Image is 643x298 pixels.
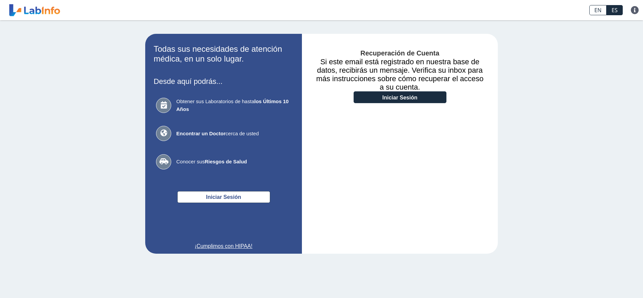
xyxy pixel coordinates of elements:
button: Iniciar Sesión [177,191,270,203]
span: Conocer sus [176,158,291,166]
a: ES [607,5,623,15]
a: ¡Cumplimos con HIPAA! [154,242,293,250]
span: cerca de usted [176,130,291,138]
b: Riesgos de Salud [205,159,247,164]
a: Iniciar Sesión [354,91,446,103]
h3: Si este email está registrado en nuestra base de datos, recibirás un mensaje. Verifica su inbox p... [312,58,488,91]
b: Encontrar un Doctor [176,131,226,136]
h2: Todas sus necesidades de atención médica, en un solo lugar. [154,44,293,64]
b: los Últimos 10 Años [176,98,289,112]
a: EN [589,5,607,15]
span: Obtener sus Laboratorios de hasta [176,98,291,113]
h3: Desde aquí podrás... [154,77,293,86]
h4: Recuperación de Cuenta [312,49,488,58]
iframe: Help widget launcher [583,272,636,291]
